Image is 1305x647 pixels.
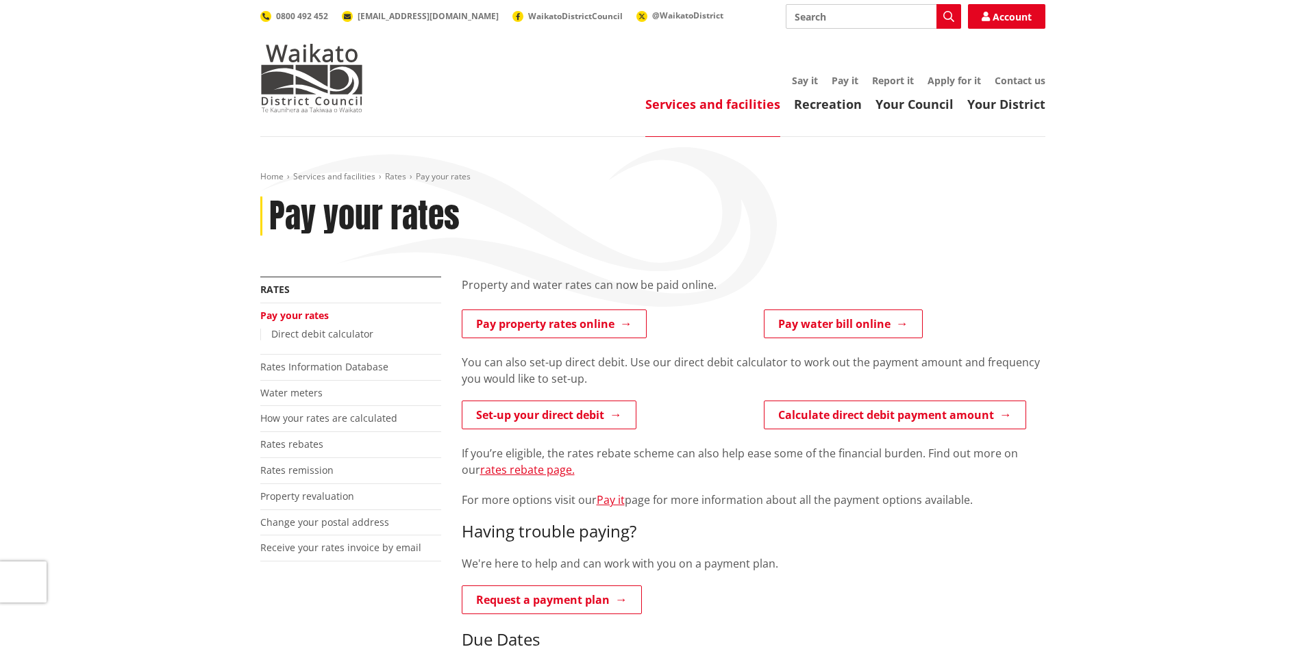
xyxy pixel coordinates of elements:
[597,492,625,507] a: Pay it
[416,170,471,182] span: Pay your rates
[260,309,329,322] a: Pay your rates
[260,516,389,529] a: Change your postal address
[875,96,954,112] a: Your Council
[293,170,375,182] a: Services and facilities
[271,327,373,340] a: Direct debit calculator
[260,541,421,554] a: Receive your rates invoice by email
[260,283,290,296] a: Rates
[512,10,623,22] a: WaikatoDistrictCouncil
[269,196,460,236] h1: Pay your rates
[528,10,623,22] span: WaikatoDistrictCouncil
[342,10,499,22] a: [EMAIL_ADDRESS][DOMAIN_NAME]
[872,74,914,87] a: Report it
[462,492,1045,508] p: For more options visit our page for more information about all the payment options available.
[652,10,723,21] span: @WaikatoDistrict
[764,309,923,338] a: Pay water bill online
[764,401,1026,429] a: Calculate direct debit payment amount
[260,171,1045,183] nav: breadcrumb
[792,74,818,87] a: Say it
[260,10,328,22] a: 0800 492 452
[794,96,862,112] a: Recreation
[462,401,636,429] a: Set-up your direct debit
[358,10,499,22] span: [EMAIL_ADDRESS][DOMAIN_NAME]
[995,74,1045,87] a: Contact us
[260,386,323,399] a: Water meters
[462,354,1045,387] p: You can also set-up direct debit. Use our direct debit calculator to work out the payment amount ...
[385,170,406,182] a: Rates
[462,585,642,614] a: Request a payment plan
[967,96,1045,112] a: Your District
[968,4,1045,29] a: Account
[645,96,780,112] a: Services and facilities
[260,437,323,451] a: Rates rebates
[786,4,961,29] input: Search input
[260,411,397,424] a: How your rates are calculated
[462,309,647,338] a: Pay property rates online
[832,74,858,87] a: Pay it
[928,74,981,87] a: Apply for it
[480,462,575,477] a: rates rebate page.
[462,555,1045,572] p: We're here to help and can work with you on a payment plan.
[276,10,328,22] span: 0800 492 452
[260,490,354,503] a: Property revaluation
[462,445,1045,478] p: If you’re eligible, the rates rebate scheme can also help ease some of the financial burden. Find...
[260,170,284,182] a: Home
[260,464,334,477] a: Rates remission
[462,522,1045,542] h3: Having trouble paying?
[260,44,363,112] img: Waikato District Council - Te Kaunihera aa Takiwaa o Waikato
[260,360,388,373] a: Rates Information Database
[462,277,1045,309] div: Property and water rates can now be paid online.
[636,10,723,21] a: @WaikatoDistrict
